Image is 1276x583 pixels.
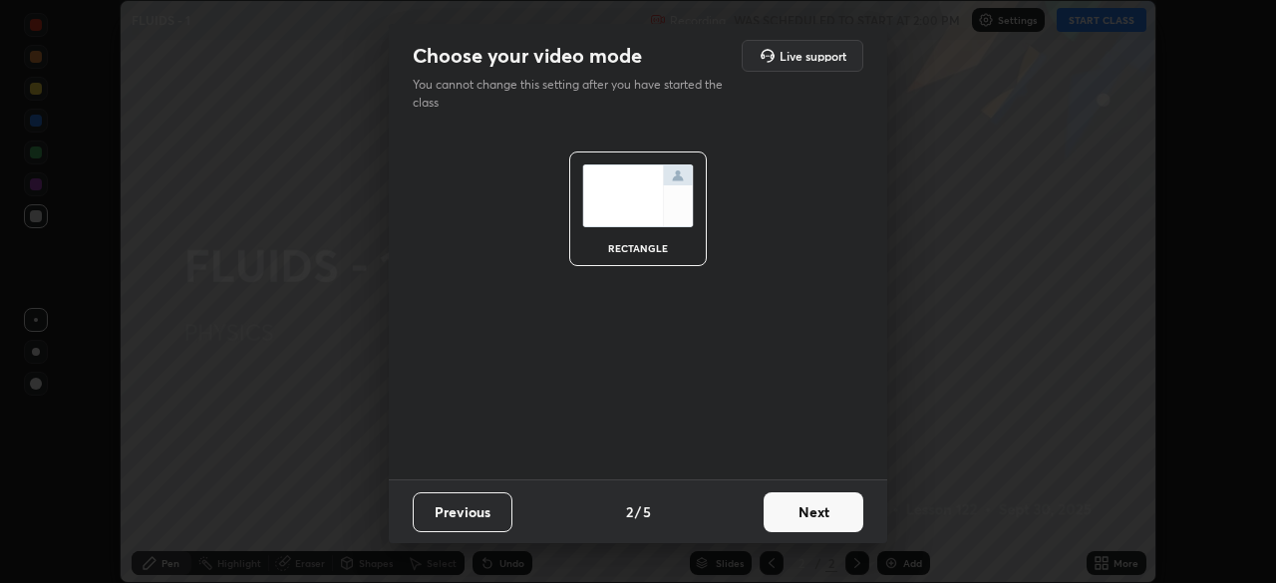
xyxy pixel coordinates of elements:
[413,76,736,112] p: You cannot change this setting after you have started the class
[764,492,863,532] button: Next
[413,43,642,69] h2: Choose your video mode
[643,501,651,522] h4: 5
[598,243,678,253] div: rectangle
[413,492,512,532] button: Previous
[626,501,633,522] h4: 2
[635,501,641,522] h4: /
[780,50,846,62] h5: Live support
[582,164,694,227] img: normalScreenIcon.ae25ed63.svg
